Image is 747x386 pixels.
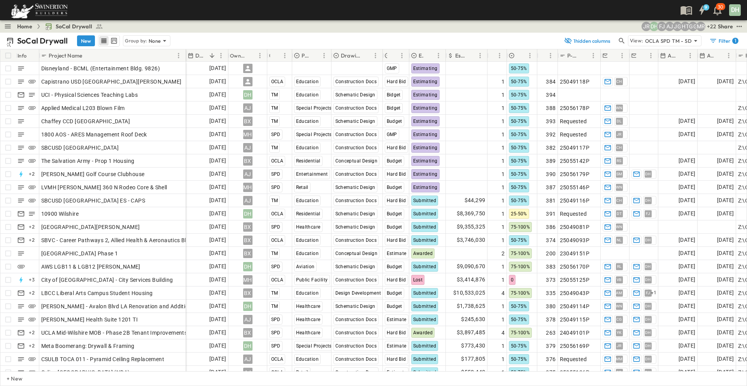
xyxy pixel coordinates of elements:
span: 388 [546,104,556,112]
button: Menu [525,51,535,60]
div: DH [243,209,253,218]
span: 50-75% [511,158,527,164]
div: DH [729,4,741,16]
span: 389 [546,157,556,165]
button: New [77,35,95,46]
span: Construction Docs [335,79,377,84]
span: [DATE] [209,196,226,205]
div: BX [243,156,253,166]
nav: breadcrumbs [17,23,108,30]
button: Menu [371,51,380,60]
span: 25049093P [560,236,590,244]
span: [DATE] [679,130,695,139]
span: Hard Bid [387,238,406,243]
span: Applied Medical L203 Blown Film [41,104,125,112]
span: Education [296,251,319,256]
span: [DATE] [679,236,695,245]
span: OCLA [271,79,284,84]
span: 1 [502,157,505,165]
span: Education [296,79,319,84]
span: Budget [387,224,402,230]
span: [DATE] [717,236,734,245]
span: Construction Docs [335,145,377,150]
span: [DATE] [679,262,695,271]
span: [DATE] [679,183,695,192]
span: [DATE] [717,249,734,258]
span: 25055142P [560,157,590,165]
span: $3,746,030 [457,236,486,245]
span: [PERSON_NAME] Golf Course Clubhouse [41,170,145,178]
p: OCLA SPD TM - SD [645,37,692,45]
span: 50-75% [511,238,527,243]
span: Schematic Design [335,211,375,217]
span: $9,090,670 [457,262,486,271]
span: 386 [546,223,556,231]
span: [DATE] [209,117,226,126]
span: DH [645,240,651,240]
div: BX [243,249,253,258]
button: row view [99,36,109,45]
span: 1 [502,183,505,191]
span: LVMH [PERSON_NAME] 360 N Rodeo Core & Shell [41,183,167,191]
span: [DATE] [209,209,226,218]
button: Menu [216,51,226,60]
span: [DATE] [209,169,226,178]
span: Disneyland - BCML (Entertainment Bldg. 9826) [41,65,160,72]
span: TM [271,251,278,256]
span: WN [616,187,622,187]
button: Sort [425,51,434,60]
span: Awarded [413,251,433,256]
span: [DATE] [679,156,695,165]
div: + 2 [27,236,37,245]
span: 25056179P [560,170,590,178]
span: 25049081P [560,223,590,231]
div: Owner [230,45,245,66]
span: TM [271,198,278,203]
p: SoCal Drywall [17,35,68,46]
span: Submitted [413,224,437,230]
div: + 2 [27,169,37,179]
span: [GEOGRAPHIC_DATA] Phase 1 [41,250,118,257]
button: Sort [272,51,280,60]
span: 50-75% [511,132,527,137]
span: Bidget [387,92,401,98]
span: 1 [502,210,505,218]
h6: 1 [735,38,736,44]
button: Sort [362,51,371,60]
span: [DATE] [209,143,226,152]
span: Estimating [413,171,438,177]
span: Construction Docs [335,198,377,203]
span: OCLA [271,211,284,217]
span: SPD [271,185,281,190]
div: BX [243,222,253,232]
span: Construction Docs [335,171,377,177]
span: The Salvation Army - Prop 1 Housing [41,157,135,165]
div: MH [243,130,253,139]
span: Residential [296,211,321,217]
span: 394 [546,91,556,99]
span: [DATE] [717,183,734,192]
span: 392 [546,131,556,138]
button: Sort [389,51,397,60]
span: 1 [502,131,505,138]
h6: 9 [705,4,707,10]
div: Filter [709,37,738,45]
button: Sort [715,51,724,60]
button: Menu [397,51,407,60]
p: Primary Market [302,52,309,59]
div: Owner [228,49,267,62]
span: 1 [502,197,505,204]
p: View: [630,37,644,45]
p: Estimate Status [419,52,424,59]
span: Construction Docs [335,132,377,137]
span: 1 [502,236,505,244]
span: Healthcare [296,224,321,230]
p: Due Date [195,52,206,59]
span: [DATE] [679,77,695,86]
span: 25055146P [560,183,590,191]
span: [DATE] [209,90,226,99]
button: Menu [495,51,504,60]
